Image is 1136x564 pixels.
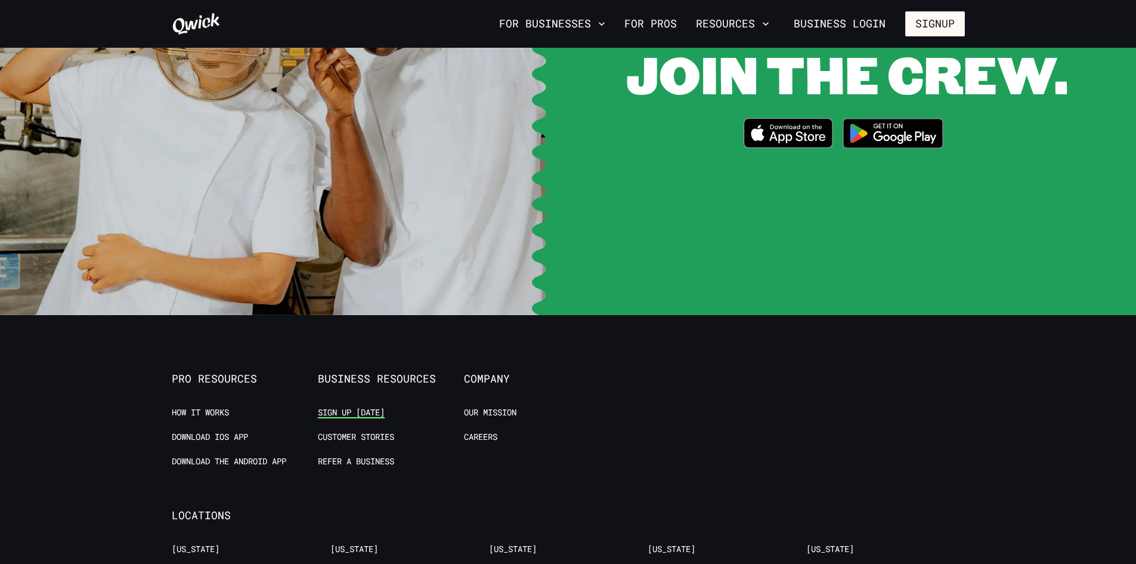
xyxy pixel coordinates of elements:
[172,372,318,386] span: Pro Resources
[806,544,854,555] a: [US_STATE]
[464,372,610,386] span: Company
[489,544,537,555] a: [US_STATE]
[784,11,896,36] a: Business Login
[172,407,229,418] a: How it Works
[318,372,464,386] span: Business Resources
[905,11,965,36] button: Signup
[172,544,219,555] a: [US_STATE]
[835,111,951,156] img: Get it on Google Play
[464,432,497,443] a: Careers
[464,407,516,418] a: Our Mission
[494,14,610,34] button: For Businesses
[318,456,394,467] a: Refer a Business
[626,39,1068,108] span: JOIN THE CREW.
[620,14,682,34] a: For Pros
[318,407,385,418] a: Sign up [DATE]
[330,544,378,555] a: [US_STATE]
[172,432,248,443] a: Download IOS App
[648,544,695,555] a: [US_STATE]
[318,432,394,443] a: Customer stories
[172,509,965,522] span: Locations
[691,14,774,34] button: Resources
[172,456,286,467] a: Download the Android App
[744,118,833,152] a: Download on the App Store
